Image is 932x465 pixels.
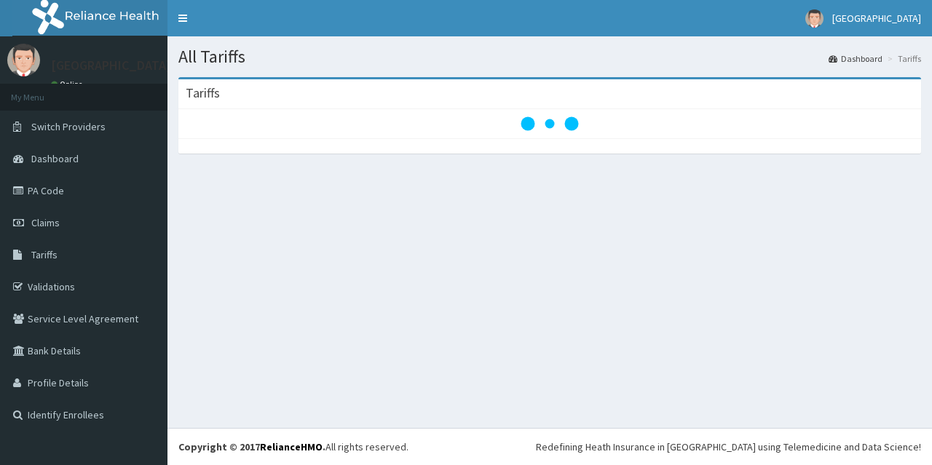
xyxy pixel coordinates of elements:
[829,52,882,65] a: Dashboard
[832,12,921,25] span: [GEOGRAPHIC_DATA]
[31,120,106,133] span: Switch Providers
[7,44,40,76] img: User Image
[186,87,220,100] h3: Tariffs
[51,59,171,72] p: [GEOGRAPHIC_DATA]
[178,440,325,453] strong: Copyright © 2017 .
[31,152,79,165] span: Dashboard
[521,95,579,153] svg: audio-loading
[51,79,86,90] a: Online
[31,248,58,261] span: Tariffs
[536,440,921,454] div: Redefining Heath Insurance in [GEOGRAPHIC_DATA] using Telemedicine and Data Science!
[805,9,824,28] img: User Image
[31,216,60,229] span: Claims
[884,52,921,65] li: Tariffs
[260,440,323,453] a: RelianceHMO
[167,428,932,465] footer: All rights reserved.
[178,47,921,66] h1: All Tariffs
